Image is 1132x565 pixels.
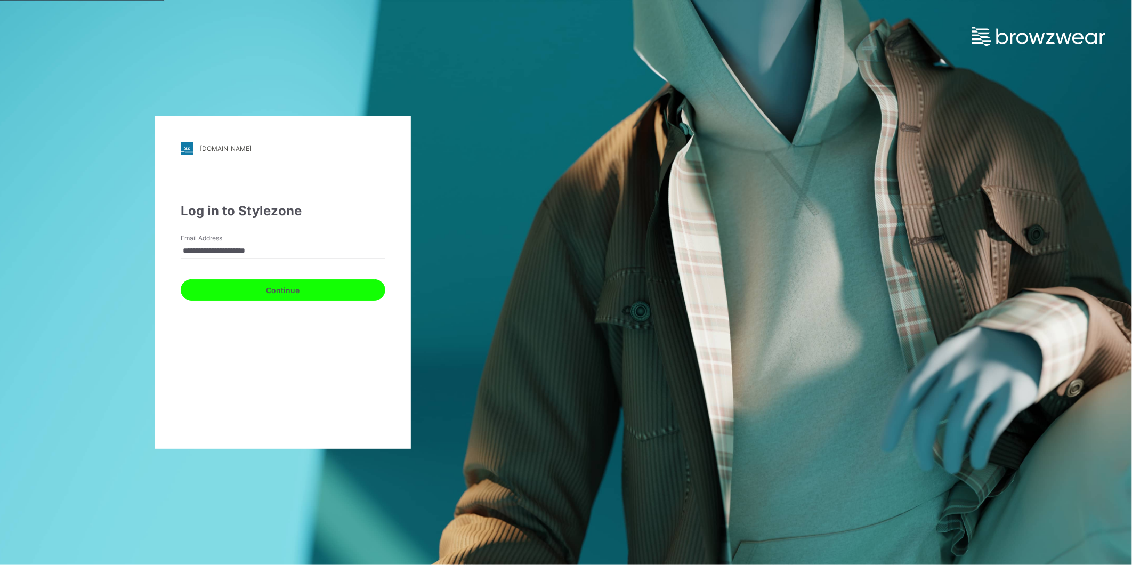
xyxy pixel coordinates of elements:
[181,279,385,301] button: Continue
[181,233,255,243] label: Email Address
[972,27,1105,46] img: browzwear-logo.e42bd6dac1945053ebaf764b6aa21510.svg
[200,144,252,152] div: [DOMAIN_NAME]
[181,142,193,155] img: stylezone-logo.562084cfcfab977791bfbf7441f1a819.svg
[181,201,385,221] div: Log in to Stylezone
[181,142,385,155] a: [DOMAIN_NAME]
